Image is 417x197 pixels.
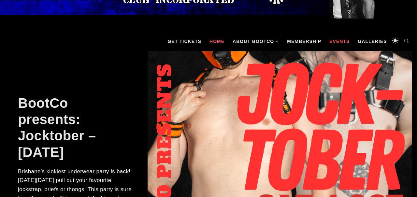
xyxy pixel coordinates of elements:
[18,95,96,160] a: BootCo presents: Jocktober – [DATE]
[206,32,228,51] a: Home
[326,32,353,51] a: Events
[284,32,324,51] a: Membership
[164,32,205,51] a: GET TICKETS
[229,32,282,51] a: About BootCo
[354,32,390,51] a: Galleries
